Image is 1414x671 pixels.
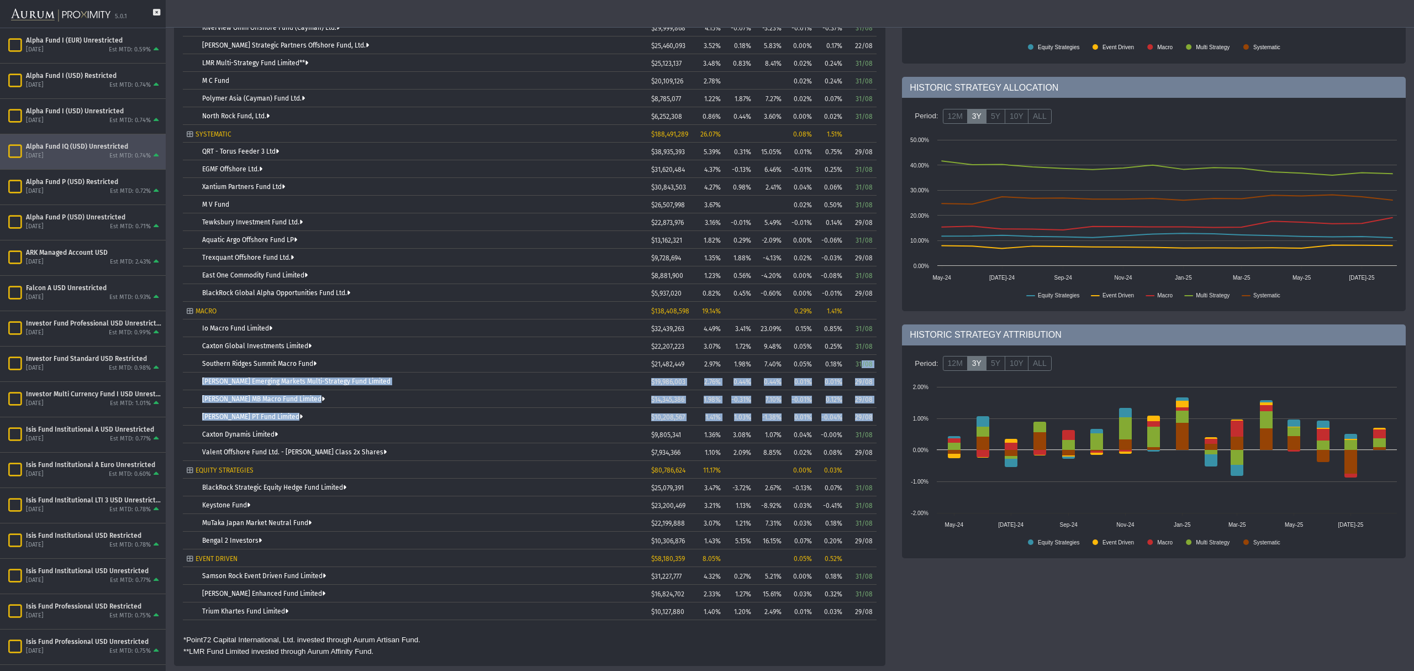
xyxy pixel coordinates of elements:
span: $9,728,694 [651,254,681,262]
text: Equity Strategies [1038,292,1080,298]
td: -0.01% [725,213,755,231]
div: Est MTD: 0.74% [109,117,151,125]
td: 0.04% [785,426,816,443]
td: 5.15% [725,532,755,549]
td: 0.31% [725,143,755,160]
div: [DATE] [26,435,44,443]
text: 50.00% [910,137,929,143]
td: 0.75% [816,143,846,160]
div: Est MTD: 0.75% [109,647,151,656]
div: Est MTD: 1.01% [110,400,151,408]
td: 2.67% [755,479,785,496]
span: 31/08 [856,113,873,120]
td: 1.07% [755,426,785,443]
td: 0.01% [785,373,816,390]
span: SYSTEMATIC [196,130,231,138]
td: 0.24% [816,72,846,90]
div: [DATE] [26,647,44,656]
span: $188,491,289 [651,130,688,138]
text: Multi Strategy [1196,44,1230,50]
span: $22,873,976 [651,219,684,227]
text: Macro [1158,292,1173,298]
a: [PERSON_NAME] Enhanced Fund Limited [202,590,325,597]
td: 0.00% [785,231,816,249]
td: 1.87% [725,90,755,107]
span: $8,881,900 [651,272,683,280]
span: MACRO [196,307,217,315]
span: 22/08 [855,42,873,50]
td: 15.05% [755,143,785,160]
td: 3.60% [755,107,785,125]
a: Valent Offshore Fund Ltd. - [PERSON_NAME] Class 2x Shares [202,448,387,456]
text: Systematic [1253,292,1280,298]
td: -0.01% [785,390,816,408]
span: 31/08 [856,60,873,67]
td: 7.31% [755,514,785,532]
td: 0.12% [816,390,846,408]
a: EGMF Offshore Ltd. [202,165,262,173]
span: $138,408,598 [651,307,689,315]
label: 3Y [967,356,986,371]
td: 0.02% [785,196,816,213]
span: $25,460,093 [651,42,685,50]
a: [PERSON_NAME] Strategic Partners Offshore Fund, Ltd. [202,41,369,49]
td: 15.61% [755,585,785,602]
td: 1.21% [725,514,755,532]
span: 31/08 [856,343,873,350]
div: Est MTD: 0.72% [110,187,151,196]
td: -4.20% [755,266,785,284]
td: 0.56% [725,266,755,284]
text: Equity Strategies [1038,44,1080,50]
div: [DATE] [26,293,44,302]
a: [PERSON_NAME] PT Fund Limited [202,413,303,421]
td: 0.03% [816,602,846,620]
td: 1.20% [725,602,755,620]
a: Southern Ridges Summit Macro Fund [202,360,316,368]
text: May-24 [933,275,952,281]
td: 0.18% [816,355,846,373]
text: 30.00% [910,187,929,193]
td: 0.01% [785,408,816,426]
td: 0.03% [785,514,816,532]
label: 3Y [967,109,986,124]
div: Est MTD: 0.78% [109,506,151,514]
td: -0.41% [816,496,846,514]
div: Period: [910,107,942,125]
div: 0.29% [789,307,812,315]
span: 4.37% [704,166,721,174]
div: Est MTD: 0.74% [109,81,151,90]
div: Alpha Fund P (USD) Unrestricted [26,213,161,222]
text: Nov-24 [1115,275,1133,281]
td: 0.02% [785,54,816,72]
td: 1.03% [725,408,755,426]
span: 1.23% [704,272,721,280]
span: 4.15% [705,24,721,32]
td: 0.01% [816,373,846,390]
div: Est MTD: 0.98% [109,364,151,373]
div: Isis Fund Institutional A USD Unrestricted [26,425,161,434]
a: Io Macro Fund Limited [202,324,272,332]
td: 0.06% [816,178,846,196]
div: Investor Fund Professional USD Unrestricted [26,319,161,328]
span: 1.82% [704,237,721,244]
text: 10.00% [910,238,929,244]
span: 29/08 [855,290,873,297]
span: 0.86% [703,113,721,120]
span: $31,620,484 [651,166,685,174]
td: -2.09% [755,231,785,249]
span: 31/08 [856,184,873,191]
div: [DATE] [26,470,44,479]
a: MuTaka Japan Market Neutral Fund [202,519,312,527]
td: 7.10% [755,390,785,408]
a: Keystone Fund [202,501,250,509]
div: Est MTD: 0.74% [109,152,151,160]
td: 0.98% [725,178,755,196]
div: Est MTD: 0.77% [110,435,151,443]
td: -0.04% [816,408,846,426]
td: 2.41% [755,178,785,196]
label: 5Y [986,356,1005,371]
td: 0.85% [816,319,846,337]
a: BlackRock Strategic Equity Hedge Fund Limited [202,484,346,491]
div: [DATE] [26,329,44,337]
span: 2.78% [704,77,721,85]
